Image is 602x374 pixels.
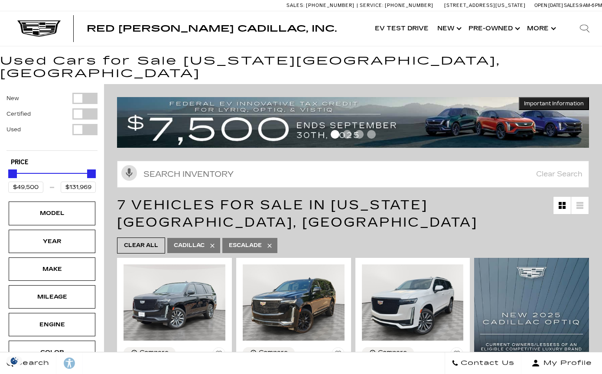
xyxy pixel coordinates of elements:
[259,349,288,357] div: Compare
[7,125,21,134] label: Used
[286,3,357,8] a: Sales: [PHONE_NUMBER]
[343,130,351,139] span: Go to slide 2
[117,197,478,230] span: 7 Vehicles for Sale in [US_STATE][GEOGRAPHIC_DATA], [GEOGRAPHIC_DATA]
[286,3,305,8] span: Sales:
[117,97,589,148] img: vrp-tax-ending-august-version
[357,3,436,8] a: Service: [PHONE_NUMBER]
[8,166,96,193] div: Price
[140,349,169,357] div: Compare
[433,11,464,46] a: New
[534,3,563,8] span: Open [DATE]
[8,182,43,193] input: Minimum
[243,347,295,358] button: Compare Vehicle
[564,3,579,8] span: Sales:
[7,94,19,103] label: New
[30,348,74,357] div: Color
[87,24,337,33] a: Red [PERSON_NAME] Cadillac, Inc.
[524,100,584,107] span: Important Information
[444,3,526,8] a: [STREET_ADDRESS][US_STATE]
[9,230,95,253] div: YearYear
[540,357,592,369] span: My Profile
[579,3,602,8] span: 9 AM-6 PM
[30,264,74,274] div: Make
[124,347,176,358] button: Compare Vehicle
[385,3,433,8] span: [PHONE_NUMBER]
[362,347,414,358] button: Compare Vehicle
[9,202,95,225] div: ModelModel
[30,292,74,302] div: Mileage
[7,110,31,118] label: Certified
[371,11,433,46] a: EV Test Drive
[367,130,376,139] span: Go to slide 4
[459,357,514,369] span: Contact Us
[11,159,93,166] h5: Price
[212,347,225,364] button: Save Vehicle
[523,11,559,46] button: More
[30,237,74,246] div: Year
[9,285,95,309] div: MileageMileage
[378,349,407,357] div: Compare
[87,23,337,34] span: Red [PERSON_NAME] Cadillac, Inc.
[519,97,589,110] button: Important Information
[8,169,17,178] div: Minimum Price
[521,352,602,374] button: Open user profile menu
[464,11,523,46] a: Pre-Owned
[174,240,205,251] span: Cadillac
[30,320,74,329] div: Engine
[124,240,158,251] span: Clear All
[445,352,521,374] a: Contact Us
[4,356,24,365] img: Opt-Out Icon
[331,130,339,139] span: Go to slide 1
[121,165,137,181] svg: Click to toggle on voice search
[13,357,49,369] span: Search
[4,356,24,365] section: Click to Open Cookie Consent Modal
[332,347,345,364] button: Save Vehicle
[9,341,95,364] div: ColorColor
[243,264,345,341] img: 2022 Cadillac Escalade Premium Luxury
[124,264,225,341] img: 2021 Cadillac Escalade Sport Platinum
[117,161,589,188] input: Search Inventory
[355,130,364,139] span: Go to slide 3
[306,3,355,8] span: [PHONE_NUMBER]
[450,347,463,364] button: Save Vehicle
[17,20,61,37] img: Cadillac Dark Logo with Cadillac White Text
[61,182,96,193] input: Maximum
[360,3,384,8] span: Service:
[30,208,74,218] div: Model
[362,264,464,341] img: 2024 Cadillac Escalade Sport
[87,169,96,178] div: Maximum Price
[7,93,98,150] div: Filter by Vehicle Type
[9,313,95,336] div: EngineEngine
[229,240,262,251] span: Escalade
[9,257,95,281] div: MakeMake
